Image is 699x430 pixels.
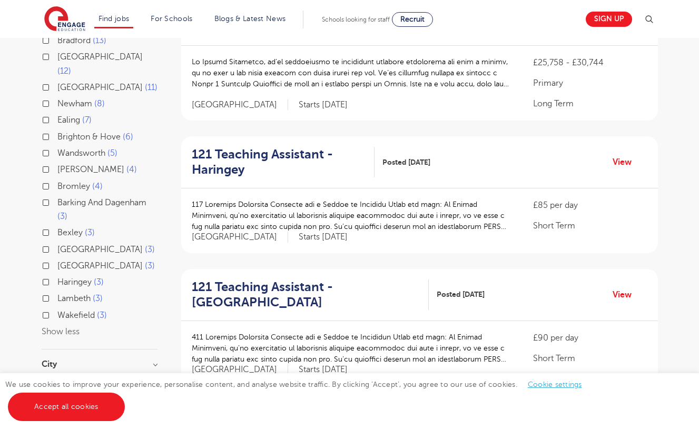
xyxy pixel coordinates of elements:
p: Primary [533,77,647,89]
span: Schools looking for staff [322,16,390,23]
input: [GEOGRAPHIC_DATA] 12 [57,52,64,59]
span: 3 [97,311,107,320]
a: Accept all cookies [8,393,125,421]
input: Bromley 4 [57,182,64,188]
span: 3 [145,261,155,271]
img: Engage Education [44,6,85,33]
span: 8 [94,99,105,108]
span: We use cookies to improve your experience, personalise content, and analyse website traffic. By c... [5,381,593,411]
span: 3 [145,245,155,254]
span: Brighton & Hove [57,132,121,142]
span: 3 [94,277,104,287]
input: Wandsworth 5 [57,148,64,155]
a: Blogs & Latest News [214,15,286,23]
span: Haringey [57,277,92,287]
span: 13 [93,36,106,45]
a: View [613,155,639,169]
input: Ealing 7 [57,115,64,122]
p: Starts [DATE] [299,99,348,111]
input: [GEOGRAPHIC_DATA] 3 [57,261,64,268]
span: Newham [57,99,92,108]
input: Wakefield 3 [57,311,64,317]
p: Long Term [533,97,647,110]
span: [GEOGRAPHIC_DATA] [57,83,143,92]
span: Wakefield [57,311,95,320]
span: Posted [DATE] [382,157,430,168]
span: Bromley [57,182,90,191]
span: 11 [145,83,157,92]
input: Brighton & Hove 6 [57,132,64,139]
span: [GEOGRAPHIC_DATA] [192,364,288,375]
input: Bexley 3 [57,228,64,235]
span: Bexley [57,228,83,237]
p: Short Term [533,352,647,365]
span: [GEOGRAPHIC_DATA] [192,232,288,243]
a: Sign up [586,12,632,27]
span: 4 [92,182,103,191]
span: Ealing [57,115,80,125]
p: £25,758 - £30,744 [533,56,647,69]
span: Lambeth [57,294,91,303]
h2: 121 Teaching Assistant - Haringey [192,147,367,177]
p: 411 Loremips Dolorsita Consecte adi e Seddoe te Incididun Utlab etd magn: Al Enimad Minimveni, qu... [192,332,513,365]
span: 6 [123,132,133,142]
a: 121 Teaching Assistant - [GEOGRAPHIC_DATA] [192,279,429,310]
input: [PERSON_NAME] 4 [57,165,64,172]
span: 3 [57,212,67,221]
span: 4 [126,165,137,174]
a: Find jobs [99,15,130,23]
span: Barking And Dagenham [57,198,146,207]
span: [GEOGRAPHIC_DATA] [57,245,143,254]
button: Show less [42,327,80,336]
input: Barking And Dagenham 3 [57,198,64,205]
span: 5 [107,148,117,158]
span: 7 [82,115,92,125]
p: £90 per day [533,332,647,344]
a: 121 Teaching Assistant - Haringey [192,147,375,177]
span: Posted [DATE] [437,289,485,300]
span: 3 [93,294,103,303]
p: Starts [DATE] [299,364,348,375]
input: Haringey 3 [57,277,64,284]
span: [GEOGRAPHIC_DATA] [57,52,143,62]
p: Short Term [533,219,647,232]
input: Lambeth 3 [57,294,64,301]
p: Starts [DATE] [299,232,348,243]
p: 117 Loremips Dolorsita Consecte adi e Seddoe te Incididu Utlab etd magn: Al Enimad Minimveni, qu’... [192,199,513,232]
span: [PERSON_NAME] [57,165,124,174]
p: £85 per day [533,199,647,212]
p: Lo Ipsumd Sitametco, ad’el seddoeiusmo te incididunt utlabore etdolorema ali enim a minimv, qu no... [192,56,513,89]
span: Bradford [57,36,91,45]
span: Wandsworth [57,148,105,158]
span: [GEOGRAPHIC_DATA] [192,99,288,111]
span: 12 [57,66,71,76]
input: Newham 8 [57,99,64,106]
a: Recruit [392,12,433,27]
input: [GEOGRAPHIC_DATA] 3 [57,245,64,252]
a: For Schools [151,15,192,23]
input: [GEOGRAPHIC_DATA] 11 [57,83,64,89]
input: Bradford 13 [57,36,64,43]
span: [GEOGRAPHIC_DATA] [57,261,143,271]
span: 3 [85,228,95,237]
a: Cookie settings [528,381,582,388]
a: View [613,288,639,302]
h2: 121 Teaching Assistant - [GEOGRAPHIC_DATA] [192,279,421,310]
span: Recruit [400,15,425,23]
h3: City [42,360,157,368]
